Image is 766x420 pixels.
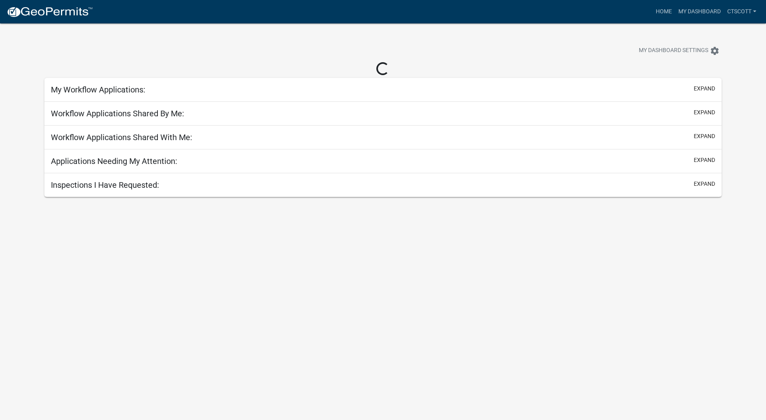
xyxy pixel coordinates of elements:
a: CTScott [724,4,760,19]
h5: My Workflow Applications: [51,85,145,94]
button: expand [694,156,715,164]
h5: Inspections I Have Requested: [51,180,159,190]
button: expand [694,132,715,141]
h5: Workflow Applications Shared By Me: [51,109,184,118]
a: Home [653,4,675,19]
button: expand [694,180,715,188]
button: expand [694,84,715,93]
h5: Workflow Applications Shared With Me: [51,132,192,142]
button: expand [694,108,715,117]
span: My Dashboard Settings [639,46,708,56]
h5: Applications Needing My Attention: [51,156,177,166]
button: My Dashboard Settingssettings [632,43,726,59]
i: settings [710,46,720,56]
a: My Dashboard [675,4,724,19]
